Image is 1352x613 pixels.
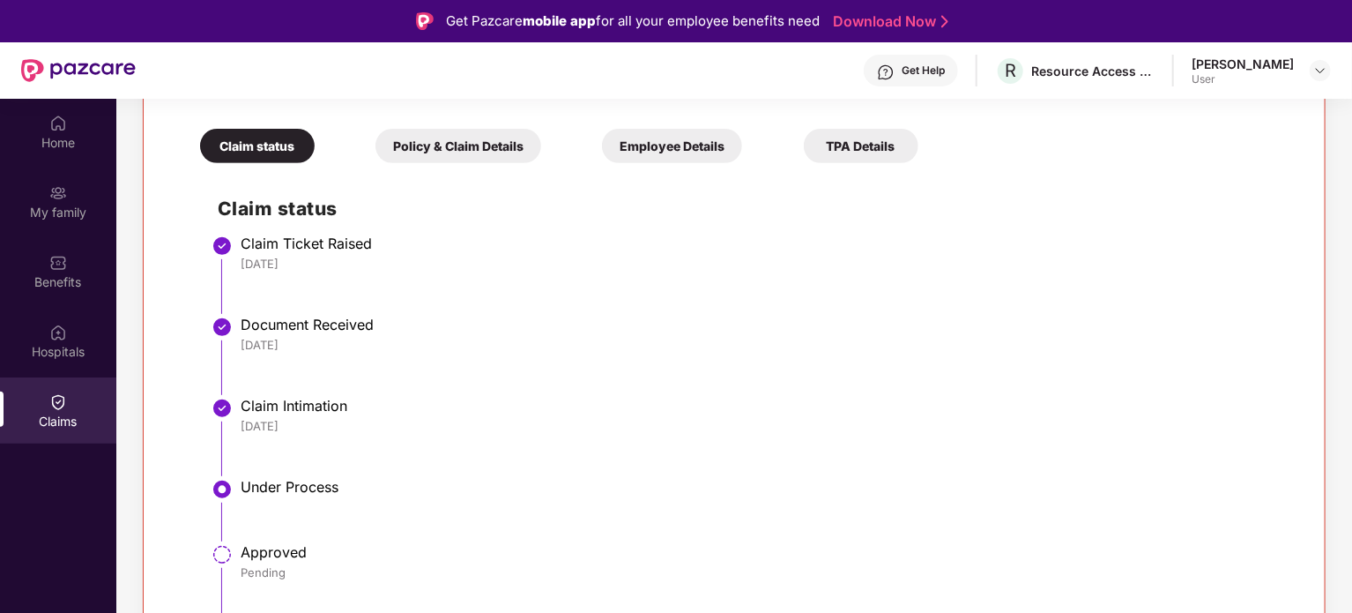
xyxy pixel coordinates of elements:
[241,256,1286,272] div: [DATE]
[375,129,541,163] div: Policy & Claim Details
[902,64,945,78] div: Get Help
[49,184,67,202] img: svg+xml;base64,PHN2ZyB3aWR0aD0iMjAiIGhlaWdodD0iMjAiIHZpZXdCb3g9IjAgMCAyMCAyMCIgZmlsbD0ibm9uZSIgeG...
[1313,64,1327,78] img: svg+xml;base64,PHN2ZyBpZD0iRHJvcGRvd24tMzJ4MzIiIHhtbG5zPSJodHRwOi8vd3d3LnczLm9yZy8yMDAwL3N2ZyIgd2...
[1005,60,1016,81] span: R
[212,398,233,419] img: svg+xml;base64,PHN2ZyBpZD0iU3RlcC1Eb25lLTMyeDMyIiB4bWxucz0iaHR0cDovL3d3dy53My5vcmcvMjAwMC9zdmciIH...
[49,254,67,272] img: svg+xml;base64,PHN2ZyBpZD0iQmVuZWZpdHMiIHhtbG5zPSJodHRwOi8vd3d3LnczLm9yZy8yMDAwL3N2ZyIgd2lkdGg9Ij...
[241,397,1286,415] div: Claim Intimation
[523,12,596,29] strong: mobile app
[241,316,1286,333] div: Document Received
[1192,72,1294,86] div: User
[200,129,315,163] div: Claim status
[241,543,1286,561] div: Approved
[941,12,948,31] img: Stroke
[446,11,820,32] div: Get Pazcare for all your employee benefits need
[241,337,1286,353] div: [DATE]
[241,418,1286,434] div: [DATE]
[49,324,67,341] img: svg+xml;base64,PHN2ZyBpZD0iSG9zcGl0YWxzIiB4bWxucz0iaHR0cDovL3d3dy53My5vcmcvMjAwMC9zdmciIHdpZHRoPS...
[877,64,895,81] img: svg+xml;base64,PHN2ZyBpZD0iSGVscC0zMngzMiIgeG1sbnM9Imh0dHA6Ly93d3cudzMub3JnLzIwMDAvc3ZnIiB3aWR0aD...
[212,317,233,338] img: svg+xml;base64,PHN2ZyBpZD0iU3RlcC1Eb25lLTMyeDMyIiB4bWxucz0iaHR0cDovL3d3dy53My5vcmcvMjAwMC9zdmciIH...
[1031,63,1155,79] div: Resource Access Management Solutions
[1192,56,1294,72] div: [PERSON_NAME]
[218,194,1286,223] h2: Claim status
[416,12,434,30] img: Logo
[212,479,233,500] img: svg+xml;base64,PHN2ZyBpZD0iU3RlcC1BY3RpdmUtMzJ4MzIiIHhtbG5zPSJodHRwOi8vd3d3LnczLm9yZy8yMDAwL3N2Zy...
[49,393,67,411] img: svg+xml;base64,PHN2ZyBpZD0iQ2xhaW0iIHhtbG5zPSJodHRwOi8vd3d3LnczLm9yZy8yMDAwL3N2ZyIgd2lkdGg9IjIwIi...
[241,564,1286,580] div: Pending
[212,544,233,565] img: svg+xml;base64,PHN2ZyBpZD0iU3RlcC1QZW5kaW5nLTMyeDMyIiB4bWxucz0iaHR0cDovL3d3dy53My5vcmcvMjAwMC9zdm...
[212,235,233,257] img: svg+xml;base64,PHN2ZyBpZD0iU3RlcC1Eb25lLTMyeDMyIiB4bWxucz0iaHR0cDovL3d3dy53My5vcmcvMjAwMC9zdmciIH...
[602,129,742,163] div: Employee Details
[21,59,136,82] img: New Pazcare Logo
[833,12,943,31] a: Download Now
[241,235,1286,252] div: Claim Ticket Raised
[49,115,67,132] img: svg+xml;base64,PHN2ZyBpZD0iSG9tZSIgeG1sbnM9Imh0dHA6Ly93d3cudzMub3JnLzIwMDAvc3ZnIiB3aWR0aD0iMjAiIG...
[804,129,918,163] div: TPA Details
[241,478,1286,496] div: Under Process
